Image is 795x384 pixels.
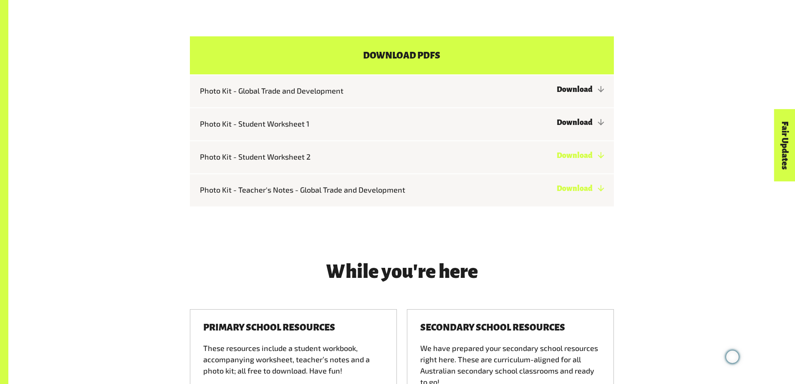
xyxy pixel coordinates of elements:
[203,323,335,333] h3: Primary school resources
[190,36,614,74] h4: Download PDFs
[557,85,604,94] a: Download
[557,184,604,193] a: Download
[557,118,604,127] a: Download
[277,261,527,282] h4: While you're here
[420,323,565,333] h3: Secondary school resources
[557,151,604,160] a: Download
